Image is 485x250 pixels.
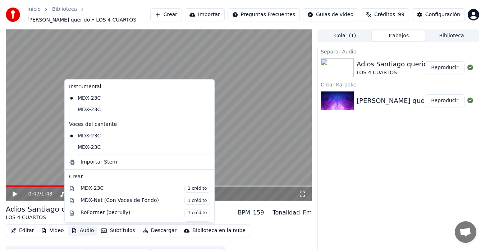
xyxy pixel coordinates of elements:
[303,208,312,217] div: Fm
[253,208,264,217] div: 159
[455,221,476,243] a: Chat abierto
[185,8,225,21] button: Importar
[374,11,395,18] span: Créditos
[425,11,460,18] div: Configuración
[8,226,37,236] button: Editar
[81,221,210,229] div: RoFormer (instv7_gabox)
[66,130,202,142] div: MDX-23C
[349,32,356,39] span: ( 1 )
[66,142,202,153] div: MDX-23C
[27,6,150,24] nav: breadcrumb
[361,8,409,21] button: Créditos99
[184,197,210,205] span: 1 crédito
[372,30,425,41] button: Trabajos
[27,6,41,13] a: Inicio
[52,6,77,13] a: Biblioteca
[98,226,138,236] button: Subtítulos
[28,190,45,198] div: /
[303,8,358,21] button: Guías de video
[425,94,465,107] button: Reproducir
[38,226,67,236] button: Video
[81,197,210,205] div: MDX-Net (Con Voces de Fondo)
[184,209,210,217] span: 1 crédito
[184,185,210,193] span: 1 crédito
[150,8,182,21] button: Crear
[228,8,300,21] button: Preguntas Frecuentes
[6,8,20,22] img: youka
[27,16,136,24] span: [PERSON_NAME] querido • LOS 4 CUARTOS
[68,226,97,236] button: Audio
[318,47,479,56] div: Separar Audio
[238,208,250,217] div: BPM
[318,80,479,89] div: Crear Karaoke
[425,61,465,74] button: Reproducir
[273,208,300,217] div: Tonalidad
[357,69,431,76] div: LOS 4 CUARTOS
[412,8,465,21] button: Configuración
[28,190,39,198] span: 0:47
[6,204,89,214] div: Adios Santiago querido
[66,81,213,93] div: Instrumental
[81,209,210,217] div: RoFormer (becruily)
[357,59,431,69] div: Adios Santiago querido
[398,11,404,18] span: 99
[425,30,478,41] button: Biblioteca
[81,159,117,166] div: Importar Stem
[81,185,210,193] div: MDX-23C
[319,30,372,41] button: Cola
[184,221,210,229] span: 1 crédito
[41,190,52,198] span: 1:43
[66,119,213,130] div: Voces del cantante
[69,173,210,180] div: Crear
[6,214,89,221] div: LOS 4 CUARTOS
[192,227,246,234] div: Biblioteca en la nube
[66,93,202,104] div: MDX-23C
[139,226,180,236] button: Descargar
[66,104,202,115] div: MDX-23C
